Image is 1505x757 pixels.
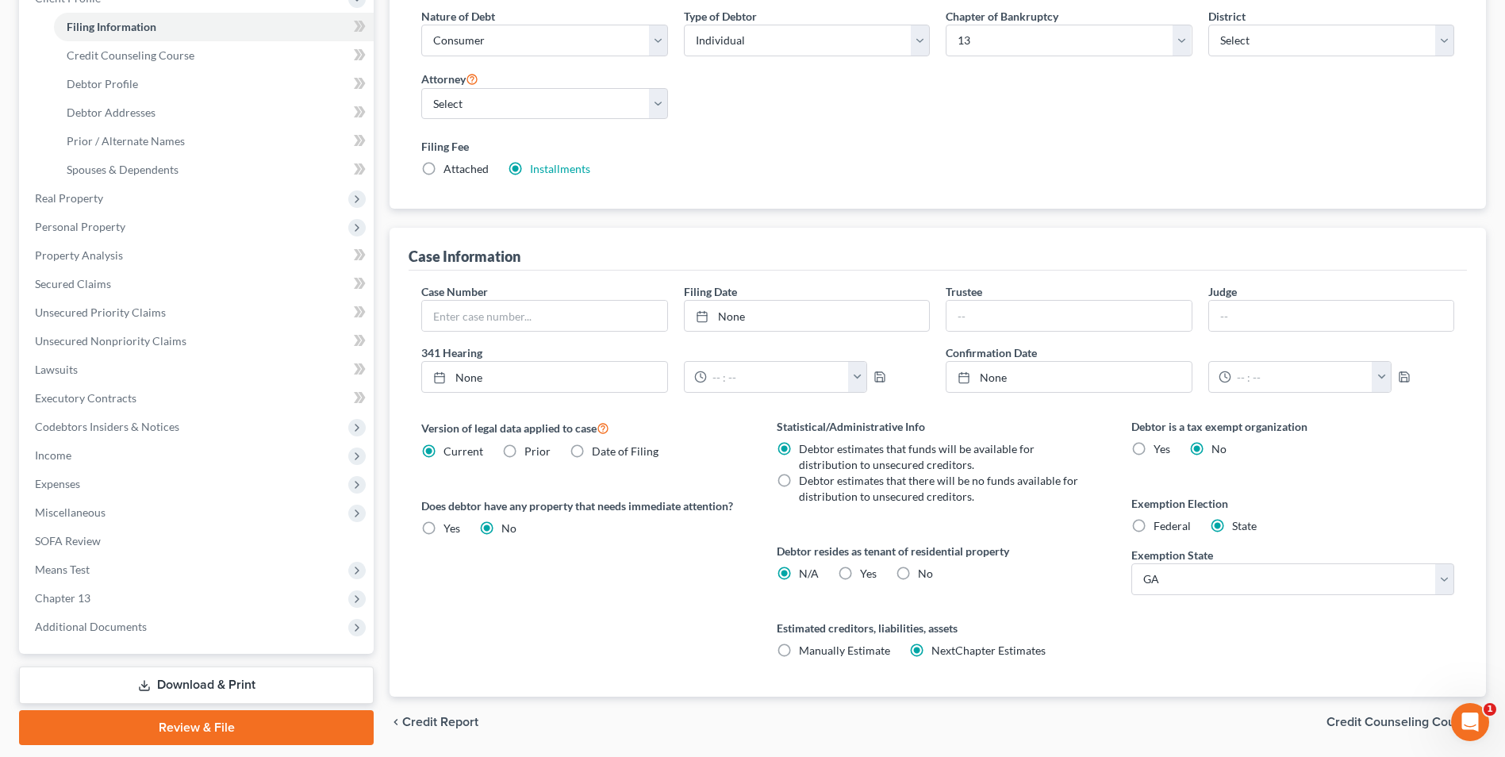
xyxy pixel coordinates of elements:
[67,77,138,90] span: Debtor Profile
[684,8,757,25] label: Type of Debtor
[35,505,106,519] span: Miscellaneous
[19,710,374,745] a: Review & File
[931,644,1046,657] span: NextChapter Estimates
[421,418,744,437] label: Version of legal data applied to case
[35,391,136,405] span: Executory Contracts
[54,70,374,98] a: Debtor Profile
[54,98,374,127] a: Debtor Addresses
[22,298,374,327] a: Unsecured Priority Claims
[946,362,1191,392] a: None
[422,301,666,331] input: Enter case number...
[443,444,483,458] span: Current
[35,277,111,290] span: Secured Claims
[35,534,101,548] span: SOFA Review
[684,283,737,300] label: Filing Date
[799,567,819,580] span: N/A
[1231,362,1373,392] input: -- : --
[707,362,849,392] input: -- : --
[390,716,478,728] button: chevron_left Credit Report
[1131,418,1454,435] label: Debtor is a tax exempt organization
[22,384,374,413] a: Executory Contracts
[530,162,590,175] a: Installments
[421,8,495,25] label: Nature of Debt
[946,301,1191,331] input: --
[1211,442,1227,455] span: No
[67,106,155,119] span: Debtor Addresses
[67,48,194,62] span: Credit Counseling Course
[918,567,933,580] span: No
[1154,442,1170,455] span: Yes
[67,20,156,33] span: Filing Information
[35,363,78,376] span: Lawsuits
[1326,716,1473,728] span: Credit Counseling Course
[402,716,478,728] span: Credit Report
[1208,8,1246,25] label: District
[1209,301,1453,331] input: --
[777,543,1100,559] label: Debtor resides as tenant of residential property
[501,521,516,535] span: No
[799,644,890,657] span: Manually Estimate
[19,667,374,704] a: Download & Print
[1451,703,1489,741] iframe: Intercom live chat
[35,591,90,605] span: Chapter 13
[685,301,929,331] a: None
[54,127,374,156] a: Prior / Alternate Names
[1232,519,1257,532] span: State
[421,283,488,300] label: Case Number
[22,241,374,270] a: Property Analysis
[390,716,402,728] i: chevron_left
[22,355,374,384] a: Lawsuits
[67,163,179,176] span: Spouses & Dependents
[777,620,1100,636] label: Estimated creditors, liabilities, assets
[413,344,938,361] label: 341 Hearing
[35,220,125,233] span: Personal Property
[938,344,1462,361] label: Confirmation Date
[54,13,374,41] a: Filing Information
[67,134,185,148] span: Prior / Alternate Names
[22,327,374,355] a: Unsecured Nonpriority Claims
[946,283,982,300] label: Trustee
[799,474,1078,503] span: Debtor estimates that there will be no funds available for distribution to unsecured creditors.
[35,334,186,348] span: Unsecured Nonpriority Claims
[1131,547,1213,563] label: Exemption State
[1484,703,1496,716] span: 1
[35,448,71,462] span: Income
[35,477,80,490] span: Expenses
[1208,283,1237,300] label: Judge
[54,156,374,184] a: Spouses & Dependents
[799,442,1035,471] span: Debtor estimates that funds will be available for distribution to unsecured creditors.
[35,305,166,319] span: Unsecured Priority Claims
[35,620,147,633] span: Additional Documents
[35,420,179,433] span: Codebtors Insiders & Notices
[421,138,1454,155] label: Filing Fee
[35,191,103,205] span: Real Property
[860,567,877,580] span: Yes
[592,444,658,458] span: Date of Filing
[1154,519,1191,532] span: Federal
[54,41,374,70] a: Credit Counseling Course
[524,444,551,458] span: Prior
[777,418,1100,435] label: Statistical/Administrative Info
[443,162,489,175] span: Attached
[443,521,460,535] span: Yes
[1326,716,1486,728] button: Credit Counseling Course chevron_right
[22,270,374,298] a: Secured Claims
[421,498,744,514] label: Does debtor have any property that needs immediate attention?
[421,69,478,88] label: Attorney
[1131,495,1454,512] label: Exemption Election
[35,563,90,576] span: Means Test
[22,527,374,555] a: SOFA Review
[35,248,123,262] span: Property Analysis
[422,362,666,392] a: None
[946,8,1058,25] label: Chapter of Bankruptcy
[409,247,520,266] div: Case Information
